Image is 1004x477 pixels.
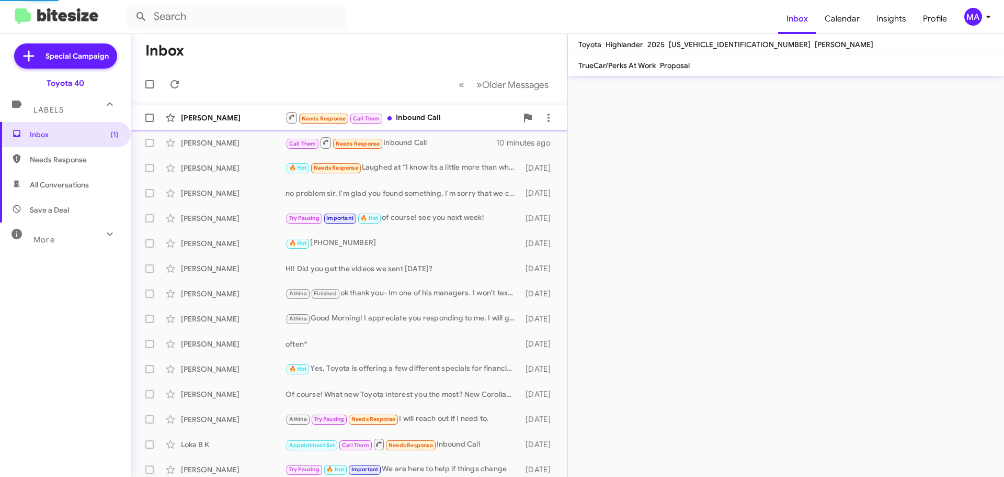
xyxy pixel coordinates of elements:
[181,464,286,475] div: [PERSON_NAME]
[289,466,320,473] span: Try Pausing
[286,339,520,349] div: often^
[181,113,286,123] div: [PERSON_NAME]
[351,466,379,473] span: Important
[314,416,344,423] span: Try Pausing
[915,4,955,34] a: Profile
[520,339,559,349] div: [DATE]
[47,78,84,88] div: Toyota 40
[452,74,471,95] button: Previous
[33,235,55,245] span: More
[520,364,559,374] div: [DATE]
[520,188,559,198] div: [DATE]
[520,263,559,274] div: [DATE]
[578,40,601,49] span: Toyota
[181,414,286,425] div: [PERSON_NAME]
[520,464,559,475] div: [DATE]
[336,140,380,147] span: Needs Response
[816,4,868,34] a: Calendar
[660,61,690,70] span: Proposal
[520,389,559,400] div: [DATE]
[578,61,656,70] span: TrueCar/Perks At Work
[955,8,992,26] button: MA
[286,413,520,425] div: I will reach out if I need to.
[289,416,307,423] span: Athina
[459,78,464,91] span: «
[286,463,520,475] div: We are here to help if things change
[286,438,520,451] div: Inbound Call
[520,289,559,299] div: [DATE]
[669,40,811,49] span: [US_VEHICLE_IDENTIFICATION_NUMBER]
[181,263,286,274] div: [PERSON_NAME]
[289,164,307,171] span: 🔥 Hot
[289,140,316,147] span: Call Them
[14,43,117,69] a: Special Campaign
[360,215,378,221] span: 🔥 Hot
[289,365,307,372] span: 🔥 Hot
[181,188,286,198] div: [PERSON_NAME]
[606,40,643,49] span: Highlander
[778,4,816,34] a: Inbox
[286,111,517,124] div: Inbound Call
[286,188,520,198] div: no problem sir. I'm glad you found something. I'm sorry that we couldn't earn your business!
[476,78,482,91] span: »
[286,363,520,375] div: Yes, Toyota is offering a few different specials for financing. I’m not sure if they have 0% but ...
[326,466,344,473] span: 🔥 Hot
[520,439,559,450] div: [DATE]
[314,290,337,297] span: Finished
[181,339,286,349] div: [PERSON_NAME]
[289,240,307,247] span: 🔥 Hot
[520,314,559,324] div: [DATE]
[289,215,320,221] span: Try Pausing
[342,442,369,449] span: Call Them
[286,389,520,400] div: Of course! What new Toyota interest you the most? New Corolla? Camry? RAV4?
[289,290,307,297] span: Athina
[286,162,520,174] div: Laughed at “I know its a little more than what you wanted”
[286,313,520,325] div: Good Morning! I appreciate you responding to me. I will get with [PERSON_NAME] and let him know y...
[181,439,286,450] div: Loka B K
[351,416,396,423] span: Needs Response
[45,51,109,61] span: Special Campaign
[289,315,307,322] span: Athina
[30,129,119,140] span: Inbox
[815,40,873,49] span: [PERSON_NAME]
[33,105,64,115] span: Labels
[520,238,559,249] div: [DATE]
[110,129,119,140] span: (1)
[647,40,665,49] span: 2025
[520,213,559,224] div: [DATE]
[181,364,286,374] div: [PERSON_NAME]
[496,138,559,148] div: 10 minutes ago
[30,154,119,165] span: Needs Response
[353,115,380,122] span: Call Them
[964,8,982,26] div: MA
[520,163,559,173] div: [DATE]
[181,238,286,249] div: [PERSON_NAME]
[470,74,555,95] button: Next
[181,289,286,299] div: [PERSON_NAME]
[181,213,286,224] div: [PERSON_NAME]
[314,164,358,171] span: Needs Response
[181,163,286,173] div: [PERSON_NAME]
[286,237,520,249] div: [PHONE_NUMBER]
[181,138,286,148] div: [PERSON_NAME]
[286,287,520,299] div: ok thank you- Im one of his managers. I won't text you anymore.
[286,136,496,149] div: Inbound Call
[30,205,69,215] span: Save a Deal
[286,212,520,224] div: of course! see you next week!
[453,74,555,95] nav: Page navigation example
[127,4,346,29] input: Search
[181,314,286,324] div: [PERSON_NAME]
[30,180,89,190] span: All Conversations
[145,42,184,59] h1: Inbox
[520,414,559,425] div: [DATE]
[389,442,433,449] span: Needs Response
[326,215,353,221] span: Important
[289,442,335,449] span: Appointment Set
[181,389,286,400] div: [PERSON_NAME]
[482,79,549,91] span: Older Messages
[286,263,520,274] div: HI! Did you get the videos we sent [DATE]?
[868,4,915,34] a: Insights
